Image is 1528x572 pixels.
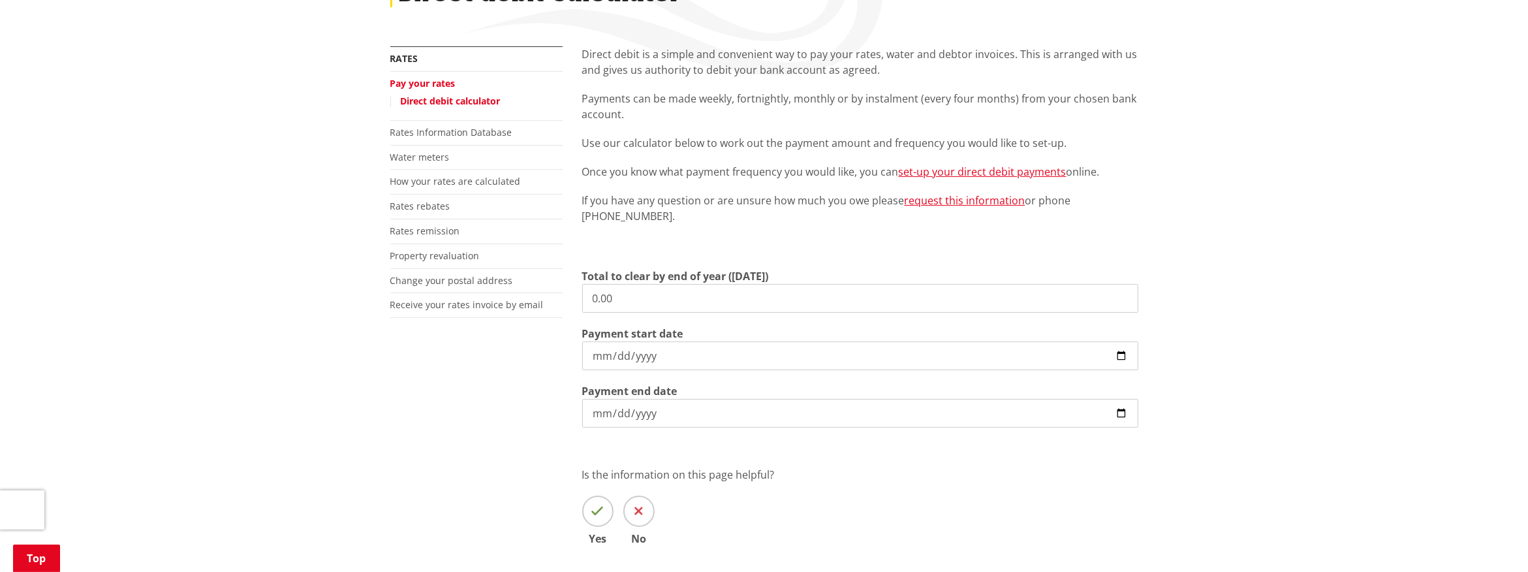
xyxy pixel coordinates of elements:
a: Rates remission [390,225,460,237]
span: No [623,533,655,544]
a: Rates rebates [390,200,450,212]
a: Change your postal address [390,274,513,287]
a: Direct debit calculator [401,95,501,107]
a: request this information [905,193,1025,208]
a: Property revaluation [390,249,480,262]
p: Direct debit is a simple and convenient way to pay your rates, water and debtor invoices. This is... [582,46,1138,78]
label: Payment start date [582,326,683,342]
label: Total to clear by end of year ([DATE]) [582,268,769,284]
label: Payment end date [582,383,678,399]
p: Is the information on this page helpful? [582,467,1138,483]
a: Rates Information Database [390,126,512,138]
a: Receive your rates invoice by email [390,298,544,311]
p: Once you know what payment frequency you would like, you can online. [582,164,1138,180]
a: Pay your rates [390,77,456,89]
a: Water meters [390,151,450,163]
a: How your rates are calculated [390,175,521,187]
p: Use our calculator below to work out the payment amount and frequency you would like to set-up. [582,135,1138,151]
a: set-up your direct debit payments [899,165,1067,179]
span: Yes [582,533,614,544]
a: Top [13,545,60,572]
p: Payments can be made weekly, fortnightly, monthly or by instalment (every four months) from your ... [582,91,1138,122]
p: If you have any question or are unsure how much you owe please or phone [PHONE_NUMBER]. [582,193,1138,224]
a: Rates [390,52,418,65]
